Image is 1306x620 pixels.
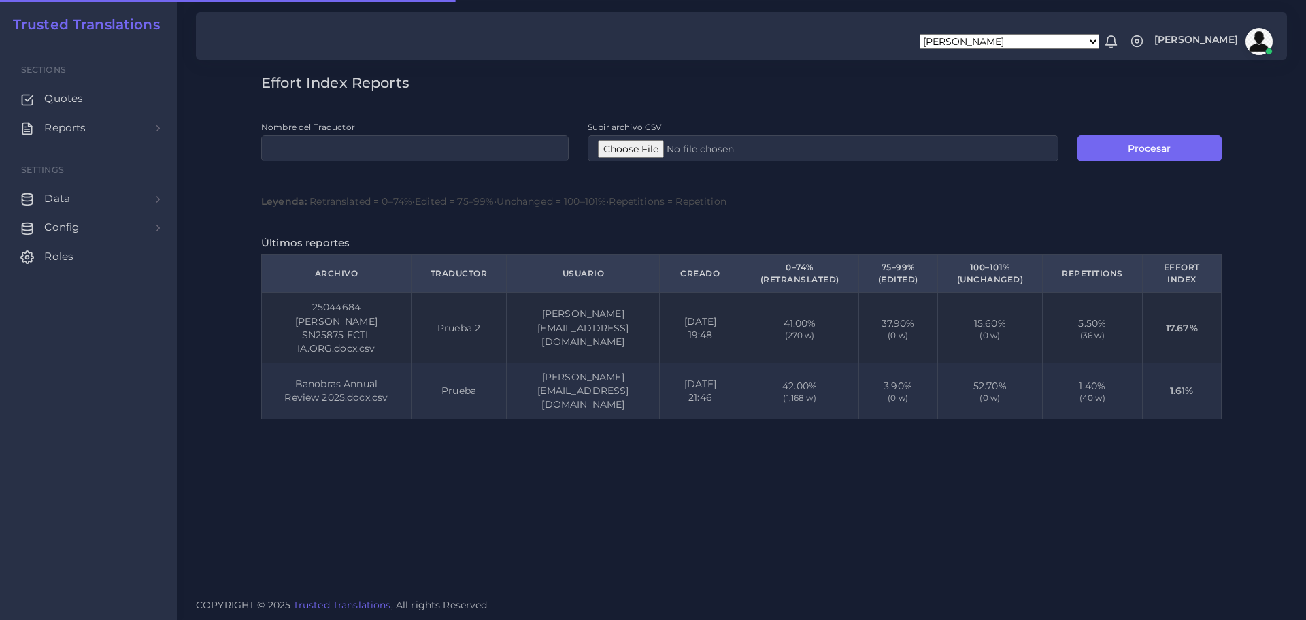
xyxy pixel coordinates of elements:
label: Nombre del Traductor [261,121,355,133]
span: Unchanged = 100–101% [497,195,606,208]
span: (270 w) [760,331,839,340]
strong: Leyenda: [261,195,307,208]
td: 41.00% [741,293,858,363]
h5: Últimos reportes [261,237,1222,249]
div: • • • [261,195,1222,208]
div: 25044684 [PERSON_NAME] SN25875 ECTL IA.ORG.docx.csv [281,300,392,355]
span: (0 w) [957,331,1024,340]
a: Reports [10,114,167,142]
span: Data [44,191,70,206]
th: Creado [660,255,741,293]
span: (36 w) [1062,331,1123,340]
td: 37.90% [858,293,937,363]
a: Config [10,213,167,242]
span: Edited = 75–99% [415,195,494,208]
div: Banobras Annual Review 2025.docx.csv [281,377,392,405]
a: Quotes [10,84,167,113]
th: Effort Index [1142,255,1221,293]
span: Config [44,220,80,235]
td: [DATE] 21:46 [660,363,741,419]
h3: Effort Index Reports [261,74,1222,91]
a: Trusted Translations [3,16,160,33]
span: Retranslated = 0–74% [309,195,412,208]
span: COPYRIGHT © 2025 [196,598,488,613]
td: [PERSON_NAME][EMAIL_ADDRESS][DOMAIN_NAME] [507,293,660,363]
a: Trusted Translations [293,599,391,611]
th: Repetitions [1043,255,1143,293]
span: (0 w) [957,393,1024,402]
strong: 17.67% [1166,322,1198,334]
span: Settings [21,165,64,175]
span: Quotes [44,91,83,106]
span: (0 w) [878,393,918,402]
td: 1.40% [1043,363,1143,419]
span: [PERSON_NAME] [1154,35,1238,44]
span: (40 w) [1062,393,1123,402]
a: [PERSON_NAME]avatar [1148,28,1277,55]
th: 0–74% (Retranslated) [741,255,858,293]
span: Roles [44,249,73,264]
span: (1,168 w) [760,393,839,402]
th: 100–101% (Unchanged) [937,255,1043,293]
a: Data [10,184,167,213]
span: Reports [44,120,86,135]
td: 3.90% [858,363,937,419]
button: Procesar [1077,135,1222,161]
a: Roles [10,242,167,271]
strong: 1.61% [1170,385,1194,397]
span: , All rights Reserved [391,598,488,613]
span: Sections [21,65,66,75]
th: Archivo [262,255,412,293]
td: 15.60% [937,293,1043,363]
td: 5.50% [1043,293,1143,363]
span: (0 w) [878,331,918,340]
td: 42.00% [741,363,858,419]
td: Prueba 2 [411,293,507,363]
td: Prueba [411,363,507,419]
th: 75–99% (Edited) [858,255,937,293]
td: [PERSON_NAME][EMAIL_ADDRESS][DOMAIN_NAME] [507,363,660,419]
th: Traductor [411,255,507,293]
img: avatar [1245,28,1273,55]
td: 52.70% [937,363,1043,419]
span: Repetitions = Repetition [609,195,726,208]
td: [DATE] 19:48 [660,293,741,363]
label: Subir archivo CSV [588,121,661,133]
th: Usuario [507,255,660,293]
